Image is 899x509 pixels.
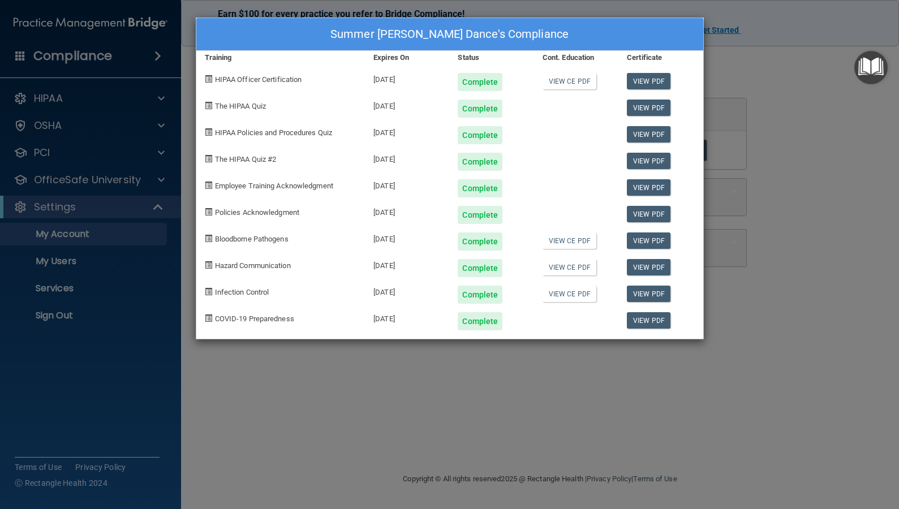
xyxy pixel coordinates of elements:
a: View PDF [627,259,670,275]
span: Hazard Communication [215,261,291,270]
a: View PDF [627,126,670,143]
a: View CE PDF [543,73,596,89]
span: HIPAA Policies and Procedures Quiz [215,128,332,137]
div: Complete [458,286,502,304]
a: View PDF [627,153,670,169]
span: Employee Training Acknowledgment [215,182,333,190]
span: The HIPAA Quiz [215,102,266,110]
div: Certificate [618,51,703,64]
a: View CE PDF [543,232,596,249]
div: Complete [458,179,502,197]
div: Complete [458,153,502,171]
div: [DATE] [365,277,449,304]
span: COVID-19 Preparedness [215,314,294,323]
div: Complete [458,126,502,144]
div: Complete [458,73,502,91]
a: View PDF [627,206,670,222]
a: View CE PDF [543,286,596,302]
div: [DATE] [365,171,449,197]
div: Complete [458,100,502,118]
a: View PDF [627,100,670,116]
a: View PDF [627,312,670,329]
span: HIPAA Officer Certification [215,75,302,84]
div: Complete [458,312,502,330]
div: [DATE] [365,197,449,224]
span: Bloodborne Pathogens [215,235,289,243]
div: Complete [458,206,502,224]
div: [DATE] [365,224,449,251]
div: Complete [458,259,502,277]
span: Policies Acknowledgment [215,208,299,217]
div: [DATE] [365,118,449,144]
span: The HIPAA Quiz #2 [215,155,277,163]
a: View PDF [627,286,670,302]
div: Summer [PERSON_NAME] Dance's Compliance [196,18,703,51]
div: Expires On [365,51,449,64]
div: [DATE] [365,144,449,171]
div: Cont. Education [534,51,618,64]
div: [DATE] [365,251,449,277]
div: [DATE] [365,91,449,118]
a: View CE PDF [543,259,596,275]
div: Training [196,51,365,64]
a: View PDF [627,73,670,89]
a: View PDF [627,232,670,249]
div: [DATE] [365,304,449,330]
div: Status [449,51,534,64]
button: Open Resource Center [854,51,888,84]
span: Infection Control [215,288,269,296]
a: View PDF [627,179,670,196]
div: [DATE] [365,64,449,91]
div: Complete [458,232,502,251]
